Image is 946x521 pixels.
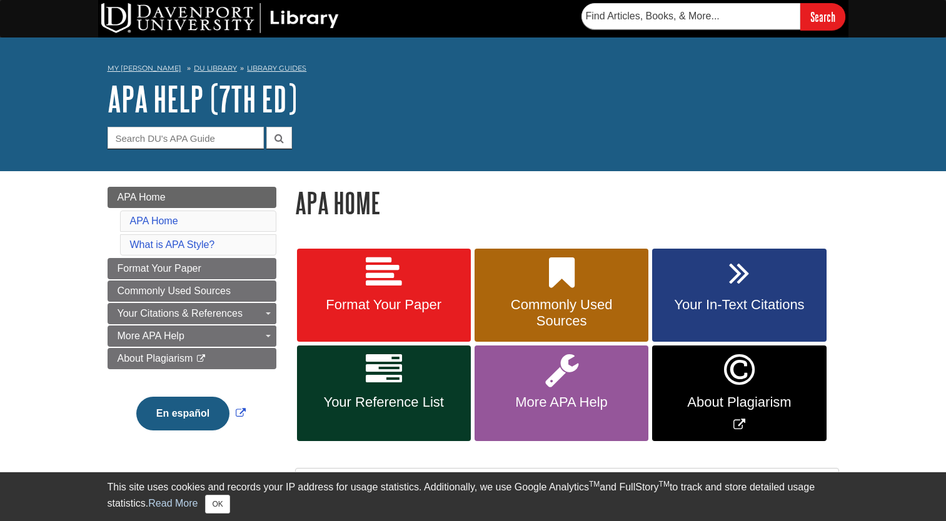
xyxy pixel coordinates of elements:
[581,3,845,30] form: Searches DU Library's articles, books, and more
[118,192,166,202] span: APA Home
[205,495,229,514] button: Close
[108,280,276,302] a: Commonly Used Sources
[101,3,339,33] img: DU Library
[589,480,600,489] sup: TM
[108,303,276,324] a: Your Citations & References
[133,408,249,419] a: Link opens in new window
[581,3,800,29] input: Find Articles, Books, & More...
[118,330,184,341] span: More APA Help
[306,297,461,313] span: Format Your Paper
[108,325,276,347] a: More APA Help
[108,348,276,369] a: About Plagiarism
[108,187,276,452] div: Guide Page Menu
[108,79,297,118] a: APA Help (7th Ed)
[108,63,181,74] a: My [PERSON_NAME]
[475,345,648,441] a: More APA Help
[118,285,231,296] span: Commonly Used Sources
[108,258,276,279] a: Format Your Paper
[130,239,215,250] a: What is APA Style?
[800,3,845,30] input: Search
[306,394,461,410] span: Your Reference List
[295,187,839,219] h1: APA Home
[475,249,648,342] a: Commonly Used Sources
[662,394,817,410] span: About Plagiarism
[652,249,826,342] a: Your In-Text Citations
[297,345,471,441] a: Your Reference List
[136,397,229,430] button: En español
[662,297,817,313] span: Your In-Text Citations
[108,187,276,208] a: APA Home
[194,64,237,72] a: DU Library
[297,249,471,342] a: Format Your Paper
[118,308,243,319] span: Your Citations & References
[484,394,639,410] span: More APA Help
[652,345,826,441] a: Link opens in new window
[118,263,201,274] span: Format Your Paper
[659,480,670,489] sup: TM
[196,355,206,363] i: This link opens in a new window
[108,60,839,80] nav: breadcrumb
[108,480,839,514] div: This site uses cookies and records your IP address for usage statistics. Additionally, we use Goo...
[296,469,838,502] h2: What is APA Style?
[118,353,193,364] span: About Plagiarism
[108,127,264,149] input: Search DU's APA Guide
[484,297,639,329] span: Commonly Used Sources
[130,216,178,226] a: APA Home
[148,498,198,509] a: Read More
[247,64,306,72] a: Library Guides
